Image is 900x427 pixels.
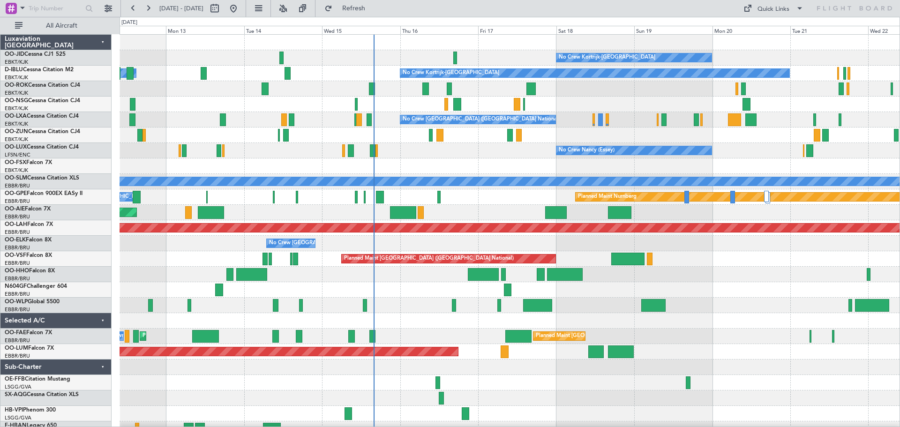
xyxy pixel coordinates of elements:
[5,337,30,344] a: EBBR/BRU
[578,190,637,204] div: Planned Maint Nurnberg
[5,213,30,220] a: EBBR/BRU
[5,82,80,88] a: OO-ROKCessna Citation CJ4
[536,329,705,343] div: Planned Maint [GEOGRAPHIC_DATA] ([GEOGRAPHIC_DATA] National)
[5,345,54,351] a: OO-LUMFalcon 7X
[159,4,203,13] span: [DATE] - [DATE]
[5,82,28,88] span: OO-ROK
[10,18,102,33] button: All Aircraft
[559,143,615,157] div: No Crew Nancy (Essey)
[5,222,53,227] a: OO-LAHFalcon 7X
[5,175,79,181] a: OO-SLMCessna Citation XLS
[5,376,70,382] a: OE-FFBCitation Mustang
[5,120,28,127] a: EBKT/KJK
[5,275,30,282] a: EBBR/BRU
[5,284,67,289] a: N604GFChallenger 604
[5,144,79,150] a: OO-LUXCessna Citation CJ4
[5,414,31,421] a: LSGG/GVA
[269,236,426,250] div: No Crew [GEOGRAPHIC_DATA] ([GEOGRAPHIC_DATA] National)
[5,175,27,181] span: OO-SLM
[142,329,225,343] div: Planned Maint Melsbroek Air Base
[5,352,30,360] a: EBBR/BRU
[5,237,26,243] span: OO-ELK
[5,253,52,258] a: OO-VSFFalcon 8X
[5,376,25,382] span: OE-FFB
[5,105,28,112] a: EBKT/KJK
[5,299,28,305] span: OO-WLP
[400,26,478,34] div: Thu 16
[5,144,27,150] span: OO-LUX
[5,407,56,413] a: HB-VPIPhenom 300
[739,1,808,16] button: Quick Links
[5,98,80,104] a: OO-NSGCessna Citation CJ4
[5,160,26,165] span: OO-FSX
[5,59,28,66] a: EBKT/KJK
[5,306,30,313] a: EBBR/BRU
[478,26,556,34] div: Fri 17
[5,67,74,73] a: D-IBLUCessna Citation M2
[5,244,30,251] a: EBBR/BRU
[634,26,712,34] div: Sun 19
[5,206,25,212] span: OO-AIE
[322,26,400,34] div: Wed 15
[320,1,376,16] button: Refresh
[5,191,27,196] span: OO-GPE
[5,52,66,57] a: OO-JIDCessna CJ1 525
[5,260,30,267] a: EBBR/BRU
[5,291,30,298] a: EBBR/BRU
[5,284,27,289] span: N604GF
[5,90,28,97] a: EBKT/KJK
[29,1,82,15] input: Trip Number
[5,98,28,104] span: OO-NSG
[5,160,52,165] a: OO-FSXFalcon 7X
[121,19,137,27] div: [DATE]
[5,129,80,135] a: OO-ZUNCessna Citation CJ4
[5,113,27,119] span: OO-LXA
[5,268,29,274] span: OO-HHO
[5,206,51,212] a: OO-AIEFalcon 7X
[5,392,79,397] a: SX-AQGCessna Citation XLS
[403,66,499,80] div: No Crew Kortrijk-[GEOGRAPHIC_DATA]
[244,26,322,34] div: Tue 14
[5,113,79,119] a: OO-LXACessna Citation CJ4
[88,26,166,34] div: Sun 12
[556,26,634,34] div: Sat 18
[757,5,789,14] div: Quick Links
[5,191,82,196] a: OO-GPEFalcon 900EX EASy II
[712,26,790,34] div: Mon 20
[5,167,28,174] a: EBKT/KJK
[5,136,28,143] a: EBKT/KJK
[5,182,30,189] a: EBBR/BRU
[5,330,26,336] span: OO-FAE
[5,383,31,390] a: LSGG/GVA
[344,252,514,266] div: Planned Maint [GEOGRAPHIC_DATA] ([GEOGRAPHIC_DATA] National)
[24,22,99,29] span: All Aircraft
[5,392,27,397] span: SX-AQG
[5,345,28,351] span: OO-LUM
[5,407,23,413] span: HB-VPI
[5,253,26,258] span: OO-VSF
[5,268,55,274] a: OO-HHOFalcon 8X
[166,26,244,34] div: Mon 13
[559,51,655,65] div: No Crew Kortrijk-[GEOGRAPHIC_DATA]
[334,5,374,12] span: Refresh
[5,237,52,243] a: OO-ELKFalcon 8X
[5,151,30,158] a: LFSN/ENC
[403,112,560,127] div: No Crew [GEOGRAPHIC_DATA] ([GEOGRAPHIC_DATA] National)
[5,222,27,227] span: OO-LAH
[5,52,24,57] span: OO-JID
[5,299,60,305] a: OO-WLPGlobal 5500
[5,198,30,205] a: EBBR/BRU
[5,330,52,336] a: OO-FAEFalcon 7X
[5,129,28,135] span: OO-ZUN
[5,229,30,236] a: EBBR/BRU
[5,67,23,73] span: D-IBLU
[5,74,28,81] a: EBKT/KJK
[790,26,868,34] div: Tue 21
